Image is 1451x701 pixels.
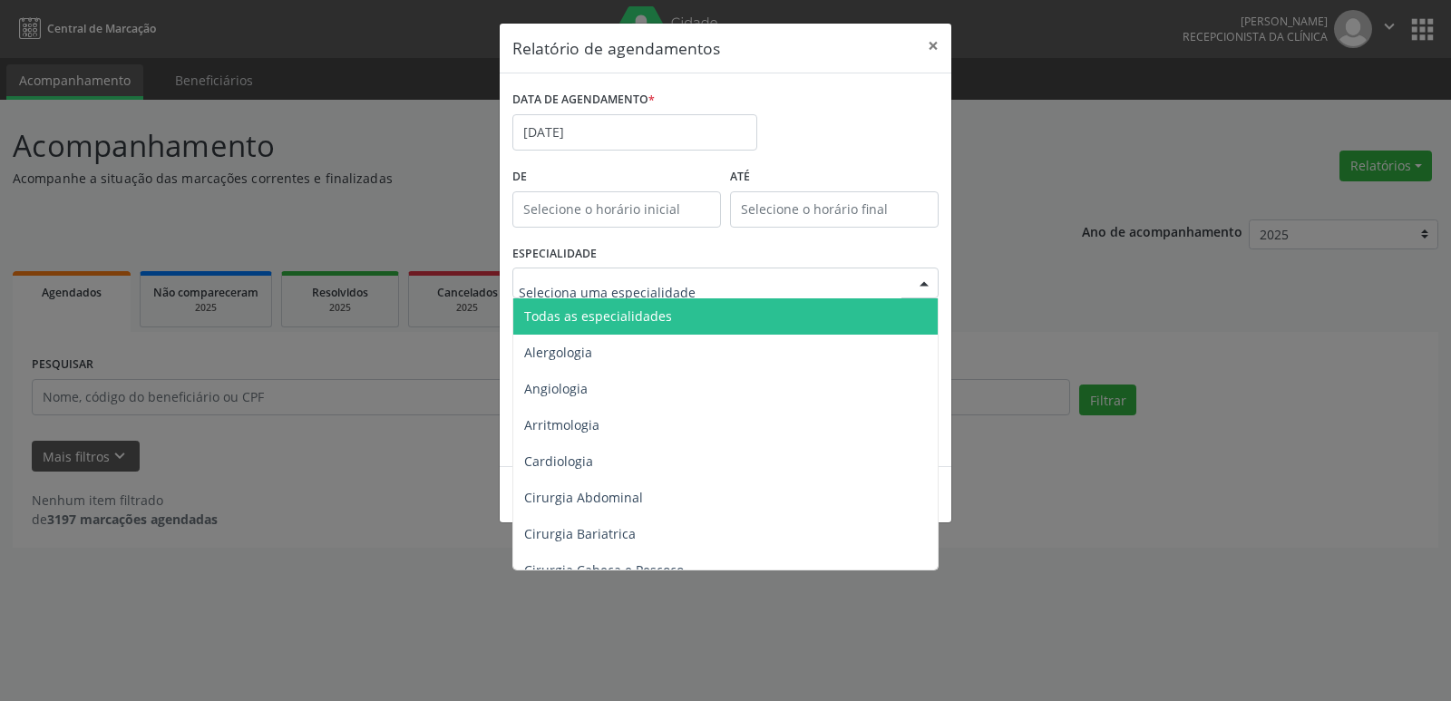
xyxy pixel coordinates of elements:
[524,344,592,361] span: Alergologia
[524,525,636,542] span: Cirurgia Bariatrica
[519,274,901,310] input: Seleciona uma especialidade
[915,24,951,68] button: Close
[730,191,939,228] input: Selecione o horário final
[524,561,684,579] span: Cirurgia Cabeça e Pescoço
[730,163,939,191] label: ATÉ
[524,380,588,397] span: Angiologia
[512,240,597,268] label: ESPECIALIDADE
[512,114,757,151] input: Selecione uma data ou intervalo
[512,191,721,228] input: Selecione o horário inicial
[524,489,643,506] span: Cirurgia Abdominal
[524,416,599,433] span: Arritmologia
[524,307,672,325] span: Todas as especialidades
[512,36,720,60] h5: Relatório de agendamentos
[524,453,593,470] span: Cardiologia
[512,86,655,114] label: DATA DE AGENDAMENTO
[512,163,721,191] label: De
